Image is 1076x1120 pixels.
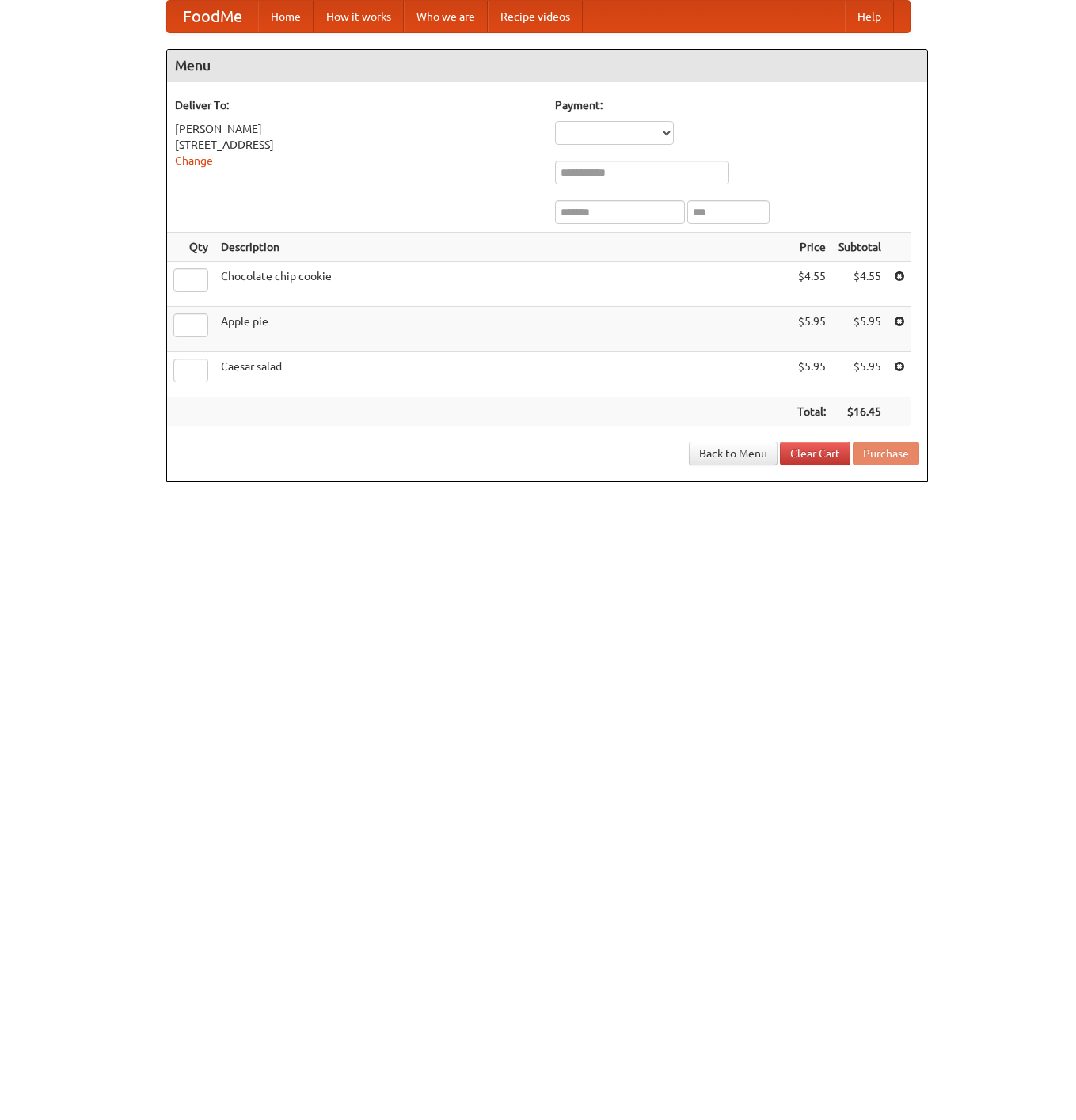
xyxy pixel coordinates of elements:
[555,97,919,113] h5: Payment:
[215,262,791,307] td: Chocolate chip cookie
[832,352,888,397] td: $5.95
[404,1,488,32] a: Who we are
[167,50,927,82] h4: Menu
[832,233,888,262] th: Subtotal
[853,442,919,465] button: Purchase
[258,1,314,32] a: Home
[175,137,539,153] div: [STREET_ADDRESS]
[175,121,539,137] div: [PERSON_NAME]
[791,307,832,352] td: $5.95
[215,307,791,352] td: Apple pie
[791,397,832,427] th: Total:
[215,352,791,397] td: Caesar salad
[780,442,850,465] a: Clear Cart
[167,233,215,262] th: Qty
[791,352,832,397] td: $5.95
[832,307,888,352] td: $5.95
[832,262,888,307] td: $4.55
[791,233,832,262] th: Price
[175,154,213,167] a: Change
[689,442,778,465] a: Back to Menu
[791,262,832,307] td: $4.55
[488,1,583,32] a: Recipe videos
[175,97,539,113] h5: Deliver To:
[314,1,404,32] a: How it works
[845,1,894,32] a: Help
[167,1,258,32] a: FoodMe
[832,397,888,427] th: $16.45
[215,233,791,262] th: Description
